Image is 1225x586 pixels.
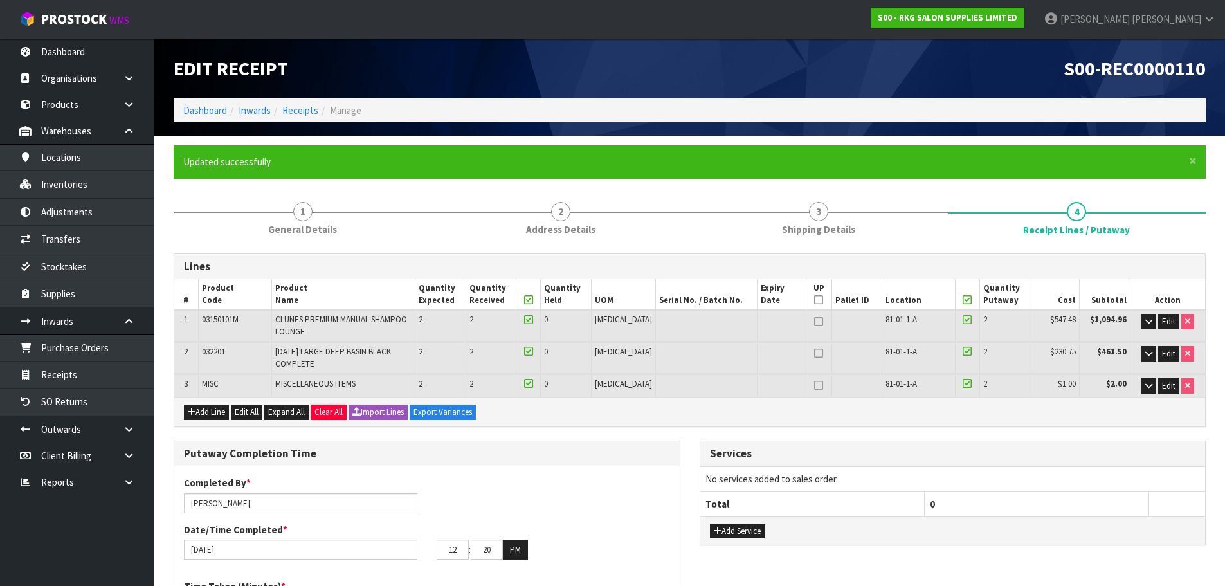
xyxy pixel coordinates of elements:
[275,378,356,389] span: MISCELLANEOUS ITEMS
[471,540,503,560] input: MM
[184,261,1195,273] h3: Lines
[1162,380,1175,391] span: Edit
[410,405,476,420] button: Export Variances
[592,279,656,310] th: UOM
[293,202,313,221] span: 1
[885,314,917,325] span: 81-01-1-A
[656,279,758,310] th: Serial No. / Batch No.
[1130,279,1205,310] th: Action
[1023,223,1130,237] span: Receipt Lines / Putaway
[183,156,271,168] span: Updated successfully
[1158,346,1179,362] button: Edit
[268,407,305,417] span: Expand All
[1060,13,1130,25] span: [PERSON_NAME]
[979,279,1030,310] th: Quantity Putaway
[184,405,229,420] button: Add Line
[198,279,271,310] th: Product Code
[231,405,262,420] button: Edit All
[1064,56,1206,80] span: S00-REC0000110
[526,223,595,236] span: Address Details
[595,346,652,357] span: [MEDICAL_DATA]
[271,279,415,310] th: Product Name
[544,314,548,325] span: 0
[885,346,917,357] span: 81-01-1-A
[419,314,422,325] span: 2
[882,279,955,310] th: Location
[469,540,471,560] td: :
[1050,346,1076,357] span: $230.75
[757,279,806,310] th: Expiry Date
[806,279,832,310] th: UP
[595,378,652,389] span: [MEDICAL_DATA]
[419,346,422,357] span: 2
[983,346,987,357] span: 2
[544,346,548,357] span: 0
[109,14,129,26] small: WMS
[1050,314,1076,325] span: $547.48
[437,540,469,560] input: HH
[871,8,1024,28] a: S00 - RKG SALON SUPPLIES LIMITED
[275,314,407,336] span: CLUNES PREMIUM MANUAL SHAMPOO LOUNGE
[184,476,251,490] label: Completed By
[275,346,391,369] span: [DATE] LARGE DEEP BASIN BLACK COMPLETE
[202,346,225,357] span: 032201
[1097,346,1127,357] strong: $461.50
[782,223,855,236] span: Shipping Details
[1162,316,1175,327] span: Edit
[1079,279,1130,310] th: Subtotal
[469,314,473,325] span: 2
[544,378,548,389] span: 0
[469,346,473,357] span: 2
[885,378,917,389] span: 81-01-1-A
[1162,348,1175,359] span: Edit
[1106,378,1127,389] strong: $2.00
[184,448,670,460] h3: Putaway Completion Time
[466,279,516,310] th: Quantity Received
[710,524,765,539] button: Add Service
[1030,279,1080,310] th: Cost
[1058,378,1076,389] span: $1.00
[184,314,188,325] span: 1
[831,279,882,310] th: Pallet ID
[349,405,408,420] button: Import Lines
[1067,202,1086,221] span: 4
[183,104,227,116] a: Dashboard
[503,540,528,560] button: PM
[184,346,188,357] span: 2
[330,104,361,116] span: Manage
[174,279,198,310] th: #
[268,223,337,236] span: General Details
[551,202,570,221] span: 2
[415,279,466,310] th: Quantity Expected
[282,104,318,116] a: Receipts
[264,405,309,420] button: Expand All
[930,498,935,510] span: 0
[983,314,987,325] span: 2
[710,448,1196,460] h3: Services
[1158,378,1179,394] button: Edit
[700,491,925,516] th: Total
[184,523,287,536] label: Date/Time Completed
[1090,314,1127,325] strong: $1,094.96
[1158,314,1179,329] button: Edit
[983,378,987,389] span: 2
[41,11,107,28] span: ProStock
[419,378,422,389] span: 2
[174,56,288,80] span: Edit Receipt
[700,467,1206,491] td: No services added to sales order.
[541,279,592,310] th: Quantity Held
[1189,152,1197,170] span: ×
[809,202,828,221] span: 3
[202,378,219,389] span: MISC
[184,540,417,560] input: Date/Time completed
[878,12,1017,23] strong: S00 - RKG SALON SUPPLIES LIMITED
[239,104,271,116] a: Inwards
[469,378,473,389] span: 2
[202,314,239,325] span: 03150101M
[19,11,35,27] img: cube-alt.png
[1132,13,1201,25] span: [PERSON_NAME]
[184,378,188,389] span: 3
[595,314,652,325] span: [MEDICAL_DATA]
[311,405,347,420] button: Clear All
